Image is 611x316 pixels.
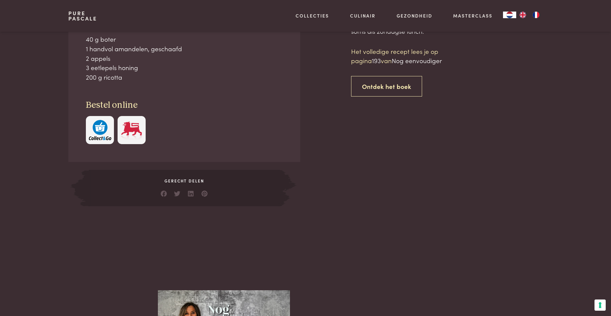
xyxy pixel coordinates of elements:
[86,34,283,44] div: 40 g boter
[453,12,492,19] a: Masterclass
[503,12,543,18] aside: Language selected: Nederlands
[86,63,283,72] div: 3 eetlepels honing
[86,54,283,63] div: 2 appels
[392,56,442,65] span: Nog eenvoudiger
[86,44,283,54] div: 1 handvol amandelen, geschaafd
[594,299,606,311] button: Uw voorkeuren voor toestemming voor trackingtechnologieën
[397,12,432,19] a: Gezondheid
[68,11,97,21] a: PurePascale
[351,76,422,97] a: Ontdek het boek
[516,12,529,18] a: EN
[296,12,329,19] a: Collecties
[350,12,376,19] a: Culinair
[516,12,543,18] ul: Language list
[351,47,463,65] p: Het volledige recept lees je op pagina van
[89,120,111,140] img: c308188babc36a3a401bcb5cb7e020f4d5ab42f7cacd8327e500463a43eeb86c.svg
[89,178,280,184] span: Gerecht delen
[503,12,516,18] a: NL
[372,56,381,65] span: 193
[503,12,516,18] div: Language
[120,120,143,140] img: Delhaize
[529,12,543,18] a: FR
[86,72,283,82] div: 200 g ricotta
[86,99,283,111] h3: Bestel online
